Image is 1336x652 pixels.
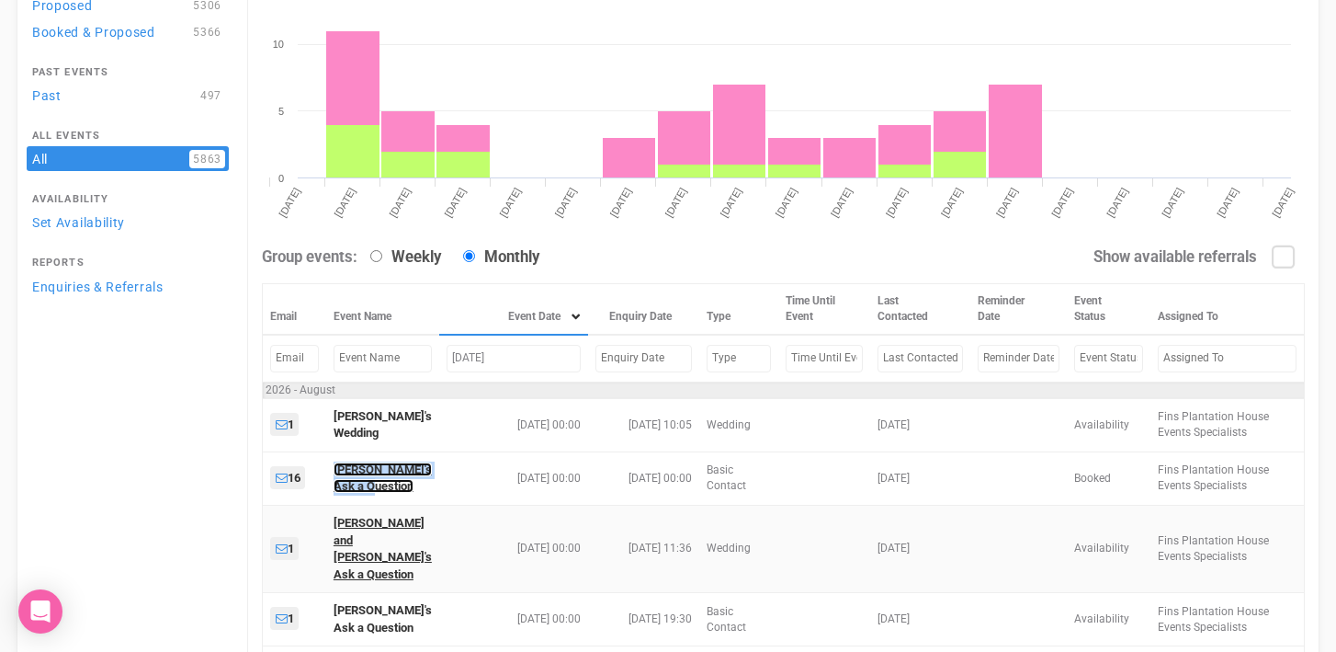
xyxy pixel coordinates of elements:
th: Enquiry Date [588,284,699,336]
tspan: 0 [278,173,284,184]
tspan: [DATE] [1049,186,1075,219]
input: Filter by Assigned To [1158,345,1296,372]
th: Last Contacted [870,284,969,336]
h4: All Events [32,131,223,142]
th: Event Status [1067,284,1150,336]
th: Email [263,284,326,336]
td: [DATE] 00:00 [439,505,588,592]
input: Filter by Event Name [334,345,432,372]
th: Event Date [439,284,588,336]
tspan: [DATE] [332,186,357,219]
tspan: [DATE] [1270,186,1296,219]
span: 5863 [189,150,225,168]
td: [DATE] [870,398,969,452]
td: Basic Contact [699,452,779,505]
th: Time Until Event [778,284,870,336]
td: [DATE] 11:36 [588,505,699,592]
a: 16 [270,466,305,489]
h4: Availability [32,194,223,205]
a: Set Availability [27,210,229,234]
td: [DATE] [870,505,969,592]
h4: Past Events [32,67,223,78]
tspan: [DATE] [387,186,413,219]
td: Basic Contact [699,593,779,646]
input: Filter by Event Status [1074,345,1143,372]
tspan: [DATE] [994,186,1020,219]
input: Filter by Time Until Event [786,345,863,372]
tspan: [DATE] [884,186,910,219]
input: Filter by Email [270,345,319,372]
a: [PERSON_NAME]'s Ask a Question [334,603,432,635]
td: Fins Plantation House Events Specialists [1150,452,1305,505]
th: Assigned To [1150,284,1305,336]
strong: Group events: [262,247,357,266]
td: Fins Plantation House Events Specialists [1150,593,1305,646]
a: Past497 [27,83,229,108]
a: 1 [270,607,299,630]
tspan: [DATE] [552,186,578,219]
th: Reminder Date [970,284,1067,336]
tspan: [DATE] [277,186,302,219]
input: Filter by Enquiry Date [595,345,692,372]
td: Fins Plantation House Events Specialists [1150,398,1305,452]
a: [PERSON_NAME]'s Ask a Question [334,463,432,494]
label: Weekly [361,246,441,269]
tspan: [DATE] [1104,186,1130,219]
tspan: 5 [278,106,284,117]
input: Filter by Last Contacted [877,345,962,372]
label: Monthly [454,246,539,269]
td: [DATE] 00:00 [439,452,588,505]
td: [DATE] 10:05 [588,398,699,452]
tspan: 10 [273,39,284,50]
tspan: [DATE] [829,186,855,219]
strong: Show available referrals [1093,247,1257,266]
a: All5863 [27,146,229,171]
td: Availability [1067,398,1150,452]
td: [DATE] 00:00 [439,398,588,452]
span: 497 [197,86,225,105]
a: 1 [270,413,299,436]
td: Wedding [699,505,779,592]
tspan: [DATE] [939,186,965,219]
a: Enquiries & Referrals [27,274,229,299]
input: Monthly [463,250,475,262]
a: Booked & Proposed5366 [27,19,229,44]
td: Wedding [699,398,779,452]
input: Filter by Type [707,345,772,372]
input: Filter by Reminder Date [978,345,1059,372]
input: Filter by Event Date [447,345,581,372]
tspan: [DATE] [719,186,744,219]
td: [DATE] [870,593,969,646]
td: [DATE] 19:30 [588,593,699,646]
td: [DATE] 00:00 [588,452,699,505]
td: Availability [1067,593,1150,646]
a: 1 [270,537,299,560]
th: Event Name [326,284,439,336]
td: [DATE] 00:00 [439,593,588,646]
tspan: [DATE] [608,186,634,219]
td: [DATE] [870,452,969,505]
th: Type [699,284,779,336]
tspan: [DATE] [497,186,523,219]
tspan: [DATE] [1160,186,1185,219]
input: Weekly [370,250,382,262]
div: Open Intercom Messenger [18,589,62,634]
tspan: [DATE] [774,186,799,219]
a: [PERSON_NAME] and [PERSON_NAME]'s Ask a Question [334,516,432,581]
td: Fins Plantation House Events Specialists [1150,505,1305,592]
span: 5366 [189,23,225,41]
td: Availability [1067,505,1150,592]
a: [PERSON_NAME]'s Wedding [334,409,432,440]
tspan: [DATE] [442,186,468,219]
tspan: [DATE] [1215,186,1240,219]
td: Booked [1067,452,1150,505]
tspan: [DATE] [663,186,689,219]
h4: Reports [32,257,223,269]
td: 2026 - August [263,382,1305,398]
